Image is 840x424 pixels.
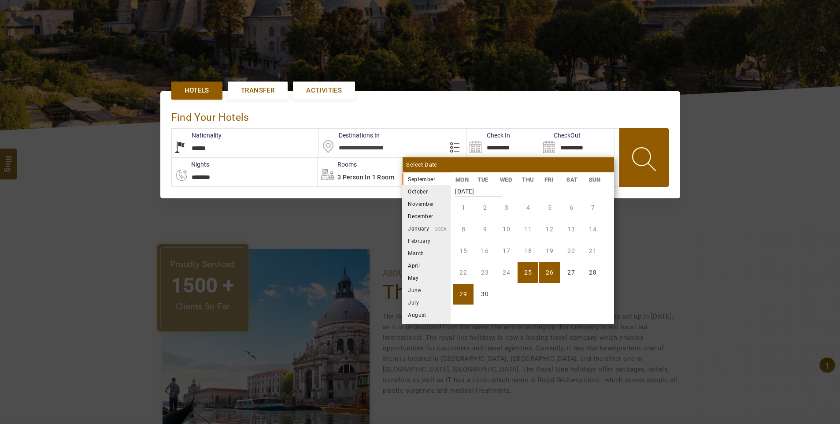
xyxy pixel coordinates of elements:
li: February [402,234,451,247]
a: Hotels [171,82,222,100]
li: March [402,247,451,259]
input: Search [467,129,540,157]
label: Nationality [172,131,222,140]
label: CheckOut [540,131,581,140]
li: August [402,309,451,321]
span: Hotels [185,86,209,95]
div: Select Date [403,157,614,172]
div: Find Your Hotels [171,102,669,128]
span: Activities [306,86,342,95]
label: Check In [467,131,510,140]
li: SUN [584,175,607,184]
a: Transfer [228,82,288,100]
label: nights [171,160,209,169]
a: Activities [293,82,355,100]
small: 2025 [435,177,497,182]
small: 2026 [429,227,447,231]
li: SAT [562,175,585,184]
li: TUE [473,175,496,184]
li: Saturday, 27 September 2025 [561,262,581,283]
li: July [402,296,451,309]
label: Destinations In [319,131,380,140]
li: June [402,284,451,296]
li: Monday, 29 September 2025 [453,284,474,305]
li: Friday, 26 September 2025 [539,262,560,283]
li: FRI [540,175,562,184]
li: December [402,210,451,222]
li: Thursday, 25 September 2025 [518,262,538,283]
span: Transfer [241,86,274,95]
li: THU [518,175,540,184]
li: September [402,173,451,185]
strong: [DATE] [455,181,502,197]
li: Tuesday, 30 September 2025 [474,284,495,305]
label: Rooms [318,160,357,169]
li: October [402,185,451,197]
li: November [402,197,451,210]
li: MON [451,175,473,184]
span: 3 Person in 1 Room [337,174,394,181]
li: Sunday, 28 September 2025 [582,262,603,283]
input: Search [540,129,614,157]
li: May [402,272,451,284]
li: April [402,259,451,272]
li: WED [495,175,518,184]
li: January [402,222,451,234]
